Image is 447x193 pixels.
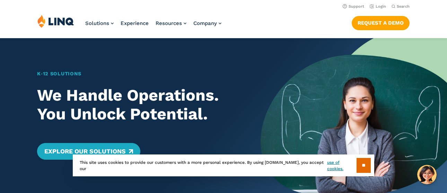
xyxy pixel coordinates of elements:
[343,4,364,9] a: Support
[156,20,182,26] span: Resources
[121,20,149,26] a: Experience
[37,86,242,123] h2: We Handle Operations. You Unlock Potential.
[37,70,242,77] h1: K‑12 Solutions
[193,20,221,26] a: Company
[417,165,437,184] button: Hello, have a question? Let’s chat.
[85,20,109,26] span: Solutions
[156,20,186,26] a: Resources
[327,159,357,172] a: use of cookies.
[392,4,410,9] button: Open Search Bar
[85,20,114,26] a: Solutions
[193,20,217,26] span: Company
[370,4,386,9] a: Login
[352,16,410,30] a: Request a Demo
[397,4,410,9] span: Search
[37,143,140,160] a: Explore Our Solutions
[352,15,410,30] nav: Button Navigation
[73,154,374,176] div: This site uses cookies to provide our customers with a more personal experience. By using [DOMAIN...
[37,15,74,28] img: LINQ | K‑12 Software
[85,15,221,37] nav: Primary Navigation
